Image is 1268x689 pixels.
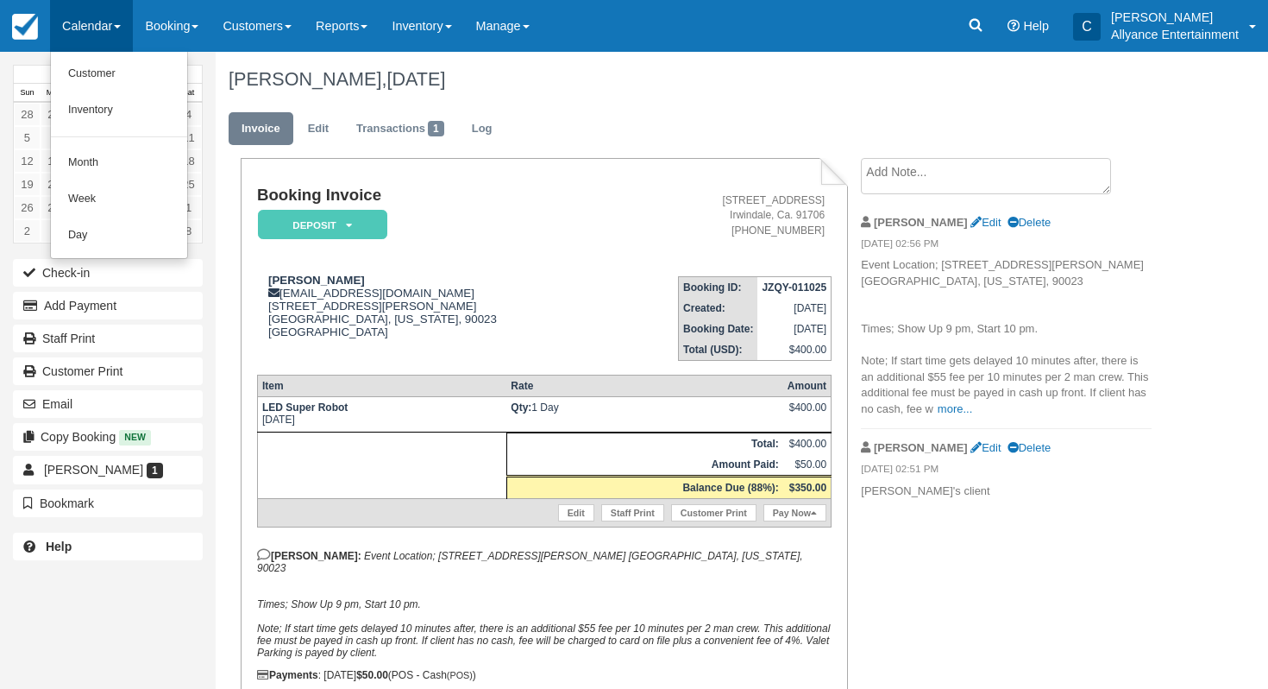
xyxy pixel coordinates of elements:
th: Sun [14,84,41,103]
a: 3 [41,219,67,243]
small: (POS) [447,670,473,680]
td: [DATE] [757,298,831,319]
a: Invoice [229,112,293,146]
i: Help [1007,20,1020,32]
th: Total (USD): [679,339,758,361]
a: [PERSON_NAME] 1 [13,456,203,484]
span: 1 [147,463,163,478]
a: 25 [175,173,202,196]
p: Event Location; [STREET_ADDRESS][PERSON_NAME] [GEOGRAPHIC_DATA], [US_STATE], 90023 Times; Show Up... [861,257,1152,417]
span: Help [1023,19,1049,33]
a: Week [51,181,187,218]
th: Amount Paid: [506,454,783,477]
a: 19 [14,173,41,196]
a: 20 [41,173,67,196]
td: $400.00 [757,339,831,361]
a: Edit [970,441,1001,454]
span: [DATE] [386,68,445,90]
a: 29 [41,103,67,126]
th: Balance Due (88%): [506,476,783,498]
em: [DATE] 02:51 PM [861,462,1152,481]
a: Help [13,533,203,560]
em: Event Location; [STREET_ADDRESS][PERSON_NAME] [GEOGRAPHIC_DATA], [US_STATE], 90023 Times; Show Up... [257,550,830,659]
td: $400.00 [783,433,832,454]
a: Customer Print [13,357,203,385]
span: New [119,430,151,445]
td: $50.00 [783,454,832,477]
a: 13 [41,149,67,173]
td: [DATE] [757,319,831,339]
strong: [PERSON_NAME]: [257,550,361,562]
a: Day [51,218,187,254]
strong: Payments [257,669,318,681]
strong: [PERSON_NAME] [268,274,365,287]
button: Email [13,390,203,418]
h1: Booking Invoice [257,186,607,205]
a: 18 [175,149,202,173]
ul: Calendar [50,52,188,259]
a: Staff Print [13,325,203,352]
th: Rate [506,375,783,396]
a: Pay Now [763,504,826,521]
div: [EMAIL_ADDRESS][DOMAIN_NAME] [STREET_ADDRESS][PERSON_NAME] [GEOGRAPHIC_DATA], [US_STATE], 90023 [... [257,274,607,338]
th: Booking ID: [679,276,758,298]
th: Sat [175,84,202,103]
p: [PERSON_NAME]'s client [861,484,1152,500]
a: 26 [14,196,41,219]
address: [STREET_ADDRESS] Irwindale, Ca. 91706 [PHONE_NUMBER] [614,193,825,237]
a: Edit [558,504,594,521]
a: Customer Print [671,504,756,521]
th: Amount [783,375,832,396]
em: Deposit [258,210,387,240]
a: 8 [175,219,202,243]
button: Copy Booking New [13,423,203,451]
a: Deposit [257,209,381,241]
a: Edit [970,216,1001,229]
strong: $350.00 [789,482,826,494]
strong: $50.00 [356,669,388,681]
strong: JZQY-011025 [762,281,826,294]
a: 28 [14,103,41,126]
a: Delete [1007,216,1051,229]
p: [PERSON_NAME] [1111,9,1239,26]
a: 11 [175,126,202,149]
p: Allyance Entertainment [1111,26,1239,43]
th: Booking Date: [679,319,758,339]
th: Total: [506,433,783,454]
a: Staff Print [601,504,664,521]
th: Created: [679,298,758,319]
strong: Qty [511,401,531,414]
a: Edit [295,112,342,146]
a: Month [51,145,187,181]
strong: LED Super Robot [262,401,348,414]
a: 12 [14,149,41,173]
th: Item [257,375,506,396]
a: Customer [51,56,187,92]
div: $400.00 [788,401,826,427]
a: 1 [175,196,202,219]
button: Check-in [13,259,203,287]
a: Delete [1007,441,1051,454]
span: [PERSON_NAME] [44,463,143,477]
a: Transactions1 [343,112,457,146]
a: 27 [41,196,67,219]
h1: [PERSON_NAME], [229,69,1154,90]
a: 5 [14,126,41,149]
a: more... [938,402,972,415]
a: 4 [175,103,202,126]
button: Bookmark [13,490,203,517]
th: Mon [41,84,67,103]
td: [DATE] [257,396,506,432]
em: [DATE] 02:56 PM [861,237,1152,256]
a: 6 [41,126,67,149]
strong: [PERSON_NAME] [874,216,968,229]
b: Help [46,540,72,553]
button: Add Payment [13,292,203,319]
a: 2 [14,219,41,243]
td: 1 Day [506,396,783,432]
strong: [PERSON_NAME] [874,441,968,454]
span: 1 [428,121,444,136]
img: checkfront-main-nav-mini-logo.png [12,14,38,40]
div: : [DATE] (POS - Cash ) [257,669,832,681]
a: Inventory [51,92,187,129]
